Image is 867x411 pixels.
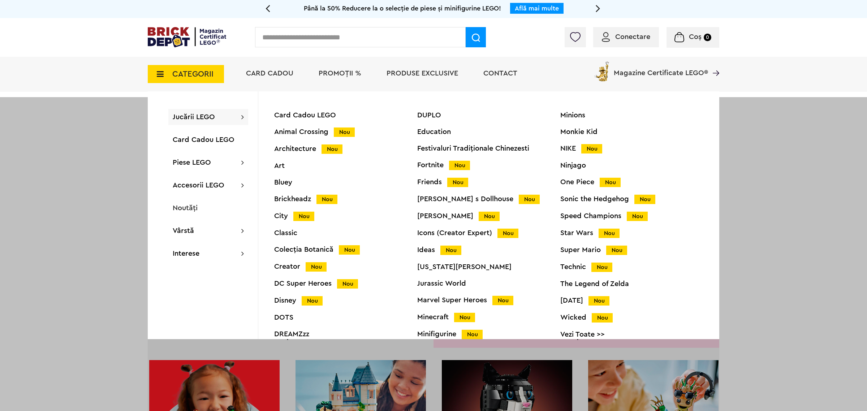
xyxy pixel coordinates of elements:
span: Până la 50% Reducere la o selecție de piese și minifigurine LEGO! [304,5,501,12]
a: Produse exclusive [387,70,458,77]
a: Conectare [602,33,650,40]
small: 0 [704,34,711,41]
span: Magazine Certificate LEGO® [614,60,708,77]
a: Contact [483,70,517,77]
span: Coș [689,33,702,40]
span: Conectare [615,33,650,40]
a: Magazine Certificate LEGO® [708,60,719,67]
span: CATEGORII [172,70,213,78]
a: PROMOȚII % [319,70,361,77]
a: Card Cadou [246,70,293,77]
a: Află mai multe [515,5,559,12]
